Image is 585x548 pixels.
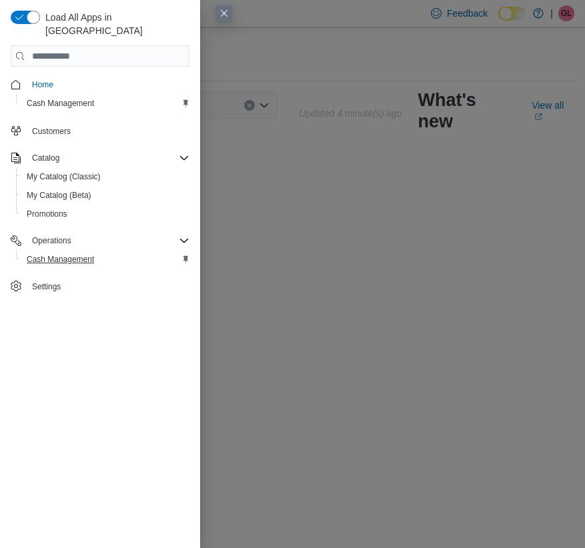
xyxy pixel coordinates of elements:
[27,150,65,166] button: Catalog
[5,75,195,94] button: Home
[5,121,195,140] button: Customers
[32,79,53,90] span: Home
[21,206,189,222] span: Promotions
[27,233,77,249] button: Operations
[27,233,189,249] span: Operations
[27,279,66,295] a: Settings
[27,278,189,295] span: Settings
[21,187,97,203] a: My Catalog (Beta)
[5,149,195,167] button: Catalog
[32,281,61,292] span: Settings
[21,206,73,222] a: Promotions
[16,94,195,113] button: Cash Management
[21,251,189,267] span: Cash Management
[27,98,94,109] span: Cash Management
[16,186,195,205] button: My Catalog (Beta)
[21,169,189,185] span: My Catalog (Classic)
[27,254,94,265] span: Cash Management
[27,122,189,139] span: Customers
[27,76,189,93] span: Home
[27,77,59,93] a: Home
[27,123,76,139] a: Customers
[216,5,232,21] button: Close this dialog
[27,171,101,182] span: My Catalog (Classic)
[27,209,67,219] span: Promotions
[21,95,189,111] span: Cash Management
[27,190,91,201] span: My Catalog (Beta)
[32,126,71,137] span: Customers
[40,11,189,37] span: Load All Apps in [GEOGRAPHIC_DATA]
[21,251,99,267] a: Cash Management
[5,231,195,250] button: Operations
[16,205,195,223] button: Promotions
[21,187,189,203] span: My Catalog (Beta)
[32,235,71,246] span: Operations
[21,95,99,111] a: Cash Management
[11,69,189,299] nav: Complex example
[32,153,59,163] span: Catalog
[21,169,106,185] a: My Catalog (Classic)
[5,277,195,296] button: Settings
[27,150,189,166] span: Catalog
[16,250,195,269] button: Cash Management
[16,167,195,186] button: My Catalog (Classic)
